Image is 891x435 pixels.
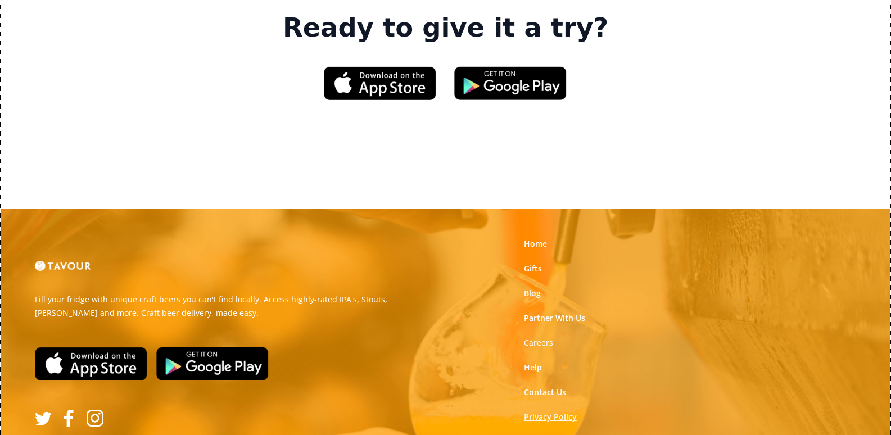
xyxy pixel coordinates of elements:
a: Gifts [524,263,542,274]
p: Fill your fridge with unique craft beers you can't find locally. Access highly-rated IPA's, Stout... [35,293,437,320]
a: Privacy Policy [524,411,577,423]
a: Help [524,362,542,373]
a: Careers [524,337,553,348]
strong: Ready to give it a try? [283,12,608,44]
strong: Careers [524,337,553,348]
a: Blog [524,288,541,299]
a: Contact Us [524,387,566,398]
a: Partner With Us [524,312,585,324]
a: Home [524,238,547,250]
